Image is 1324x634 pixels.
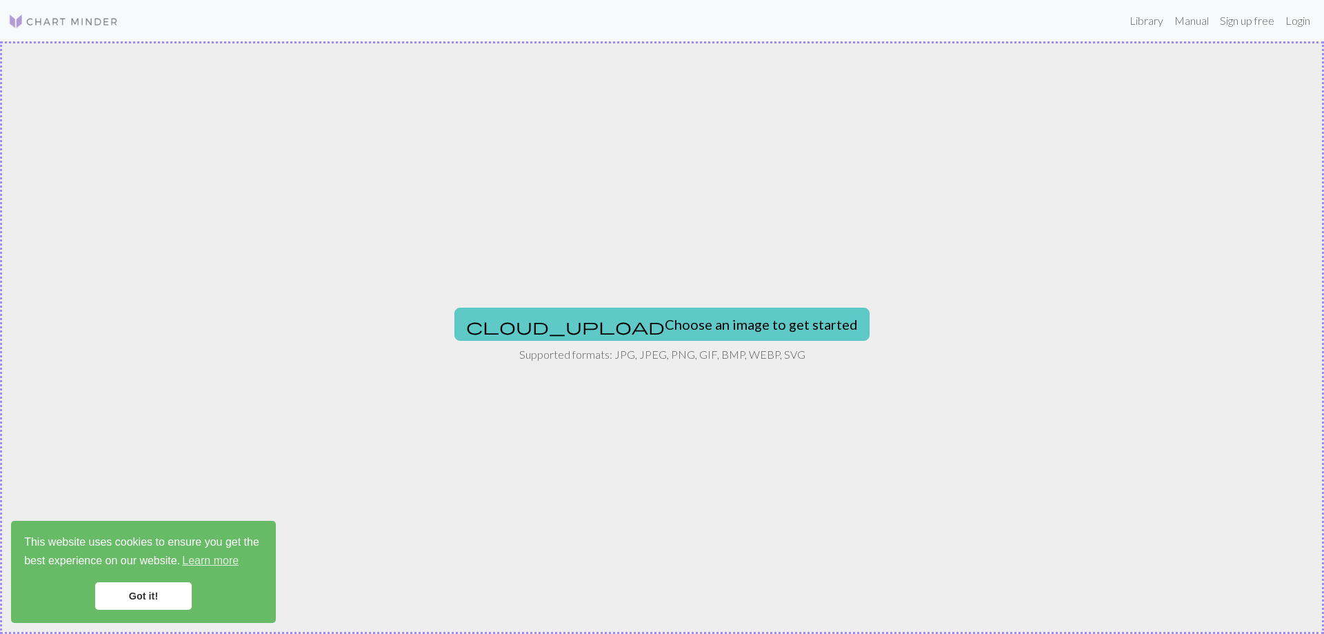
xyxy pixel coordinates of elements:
[1169,7,1214,34] a: Manual
[454,308,870,341] button: Choose an image to get started
[466,317,665,336] span: cloud_upload
[519,346,805,363] p: Supported formats: JPG, JPEG, PNG, GIF, BMP, WEBP, SVG
[1214,7,1280,34] a: Sign up free
[1280,7,1316,34] a: Login
[24,534,263,571] span: This website uses cookies to ensure you get the best experience on our website.
[95,582,192,610] a: dismiss cookie message
[8,13,119,30] img: Logo
[180,551,241,571] a: learn more about cookies
[1124,7,1169,34] a: Library
[11,521,276,623] div: cookieconsent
